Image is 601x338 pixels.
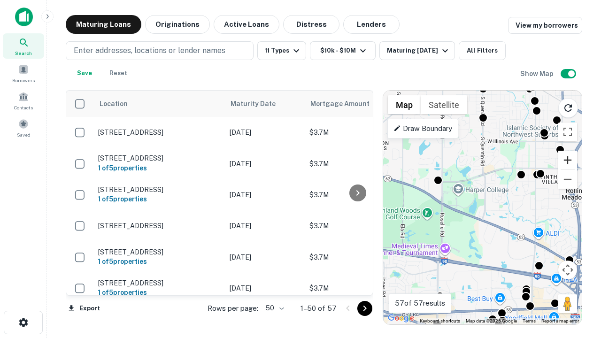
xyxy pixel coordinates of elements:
[420,318,460,324] button: Keyboard shortcuts
[98,279,220,287] p: [STREET_ADDRESS]
[554,233,601,278] iframe: Chat Widget
[15,8,33,26] img: capitalize-icon.png
[230,190,300,200] p: [DATE]
[231,98,288,109] span: Maturity Date
[309,283,403,293] p: $3.7M
[66,15,141,34] button: Maturing Loans
[66,301,102,315] button: Export
[225,91,305,117] th: Maturity Date
[98,287,220,298] h6: 1 of 5 properties
[383,91,582,324] div: 0 0
[421,95,467,114] button: Show satellite imagery
[145,15,210,34] button: Originations
[98,256,220,267] h6: 1 of 5 properties
[98,128,220,137] p: [STREET_ADDRESS]
[387,45,451,56] div: Maturing [DATE]
[385,312,416,324] a: Open this area in Google Maps (opens a new window)
[230,252,300,262] p: [DATE]
[103,64,133,83] button: Reset
[14,104,33,111] span: Contacts
[309,221,403,231] p: $3.7M
[208,303,258,314] p: Rows per page:
[99,98,128,109] span: Location
[3,88,44,113] a: Contacts
[3,33,44,59] a: Search
[17,131,31,138] span: Saved
[558,294,577,313] button: Drag Pegman onto the map to open Street View
[343,15,400,34] button: Lenders
[309,159,403,169] p: $3.7M
[74,45,225,56] p: Enter addresses, locations or lender names
[558,123,577,141] button: Toggle fullscreen view
[230,221,300,231] p: [DATE]
[310,41,376,60] button: $10k - $10M
[520,69,555,79] h6: Show Map
[69,64,100,83] button: Save your search to get updates of matches that match your search criteria.
[305,91,408,117] th: Mortgage Amount
[98,194,220,204] h6: 1 of 5 properties
[357,301,372,316] button: Go to next page
[214,15,279,34] button: Active Loans
[230,127,300,138] p: [DATE]
[309,190,403,200] p: $3.7M
[309,127,403,138] p: $3.7M
[283,15,339,34] button: Distress
[257,41,306,60] button: 11 Types
[262,301,285,315] div: 50
[558,151,577,169] button: Zoom in
[98,185,220,194] p: [STREET_ADDRESS]
[3,61,44,86] a: Borrowers
[466,318,517,323] span: Map data ©2025 Google
[98,154,220,162] p: [STREET_ADDRESS]
[12,77,35,84] span: Borrowers
[541,318,579,323] a: Report a map error
[508,17,582,34] a: View my borrowers
[379,41,455,60] button: Maturing [DATE]
[309,252,403,262] p: $3.7M
[523,318,536,323] a: Terms (opens in new tab)
[393,123,452,134] p: Draw Boundary
[98,248,220,256] p: [STREET_ADDRESS]
[558,98,578,118] button: Reload search area
[310,98,382,109] span: Mortgage Amount
[93,91,225,117] th: Location
[395,298,445,309] p: 57 of 57 results
[98,163,220,173] h6: 1 of 5 properties
[15,49,32,57] span: Search
[98,222,220,230] p: [STREET_ADDRESS]
[459,41,506,60] button: All Filters
[230,283,300,293] p: [DATE]
[385,312,416,324] img: Google
[558,170,577,189] button: Zoom out
[230,159,300,169] p: [DATE]
[388,95,421,114] button: Show street map
[66,41,254,60] button: Enter addresses, locations or lender names
[300,303,337,314] p: 1–50 of 57
[3,115,44,140] a: Saved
